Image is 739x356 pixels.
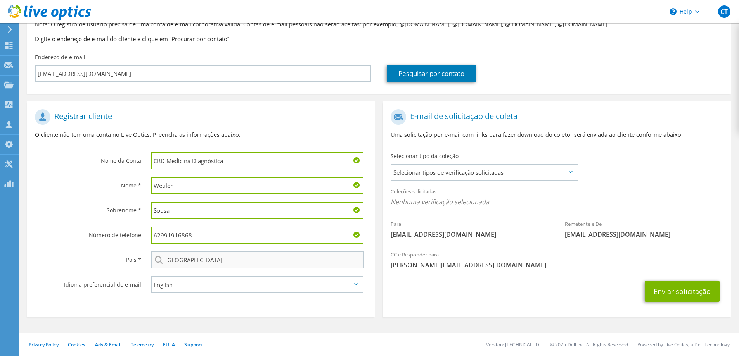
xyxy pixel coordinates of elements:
[391,152,459,160] label: Selecionar tipo da coleção
[35,131,367,139] p: O cliente não tem uma conta no Live Optics. Preencha as informações abaixo.
[391,165,577,180] span: Selecionar tipos de verificação solicitadas
[557,216,731,242] div: Remetente e De
[68,341,86,348] a: Cookies
[35,20,723,29] p: Nota: O registro de usuário precisa de uma conta de e-mail corporativa válida. Contas de e-mail p...
[550,341,628,348] li: © 2025 Dell Inc. All Rights Reserved
[184,341,202,348] a: Support
[131,341,154,348] a: Telemetry
[486,341,541,348] li: Version: [TECHNICAL_ID]
[391,109,719,125] h1: E-mail de solicitação de coleta
[565,230,723,239] span: [EMAIL_ADDRESS][DOMAIN_NAME]
[383,246,731,273] div: CC e Responder para
[718,5,730,18] span: CT
[35,251,141,264] label: País *
[163,341,175,348] a: EULA
[35,227,141,239] label: Número de telefone
[95,341,121,348] a: Ads & Email
[35,276,141,289] label: Idioma preferencial do e-mail
[391,198,723,206] span: Nenhuma verificação selecionada
[383,183,731,212] div: Coleções solicitadas
[35,53,85,61] label: Endereço de e-mail
[670,8,677,15] svg: \n
[35,152,141,165] label: Nome da Conta
[383,216,557,242] div: Para
[29,341,59,348] a: Privacy Policy
[35,109,363,125] h1: Registrar cliente
[391,261,723,269] span: [PERSON_NAME][EMAIL_ADDRESS][DOMAIN_NAME]
[35,34,723,43] h3: Digite o endereço de e-mail do cliente e clique em “Procurar por contato”.
[387,65,476,82] a: Pesquisar por contato
[637,341,730,348] li: Powered by Live Optics, a Dell Technology
[391,230,549,239] span: [EMAIL_ADDRESS][DOMAIN_NAME]
[35,202,141,214] label: Sobrenome *
[645,281,720,302] button: Enviar solicitação
[35,177,141,189] label: Nome *
[391,131,723,139] p: Uma solicitação por e-mail com links para fazer download do coletor será enviada ao cliente confo...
